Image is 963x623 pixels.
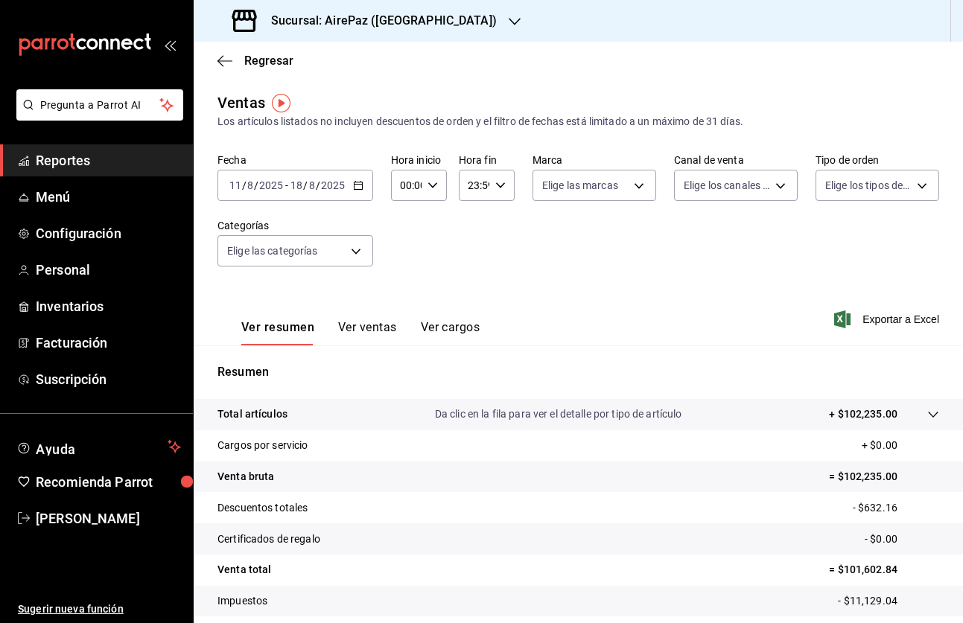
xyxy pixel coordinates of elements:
span: Facturación [36,333,181,353]
p: Impuestos [217,593,267,609]
p: = $101,602.84 [829,562,939,578]
span: Configuración [36,223,181,243]
p: Total artículos [217,406,287,422]
span: Inventarios [36,296,181,316]
span: Reportes [36,150,181,170]
p: + $102,235.00 [829,406,897,422]
span: / [316,179,320,191]
p: = $102,235.00 [829,469,939,485]
input: -- [247,179,254,191]
label: Hora fin [459,155,515,165]
p: - $632.16 [853,500,939,516]
span: / [303,179,308,191]
label: Tipo de orden [816,155,939,165]
button: Exportar a Excel [837,310,939,328]
img: Tooltip marker [272,94,290,112]
span: / [242,179,247,191]
span: Recomienda Parrot [36,472,181,492]
label: Fecha [217,155,373,165]
span: - [285,179,288,191]
span: / [254,179,258,191]
span: Suscripción [36,369,181,389]
label: Marca [533,155,656,165]
label: Categorías [217,220,373,231]
p: + $0.00 [862,438,939,453]
label: Canal de venta [674,155,798,165]
span: Pregunta a Parrot AI [40,98,160,113]
a: Pregunta a Parrot AI [10,108,183,124]
p: Cargos por servicio [217,438,308,453]
p: Venta bruta [217,469,274,485]
span: Elige los canales de venta [684,178,770,193]
h3: Sucursal: AirePaz ([GEOGRAPHIC_DATA]) [259,12,497,30]
label: Hora inicio [391,155,447,165]
input: ---- [258,179,284,191]
span: Elige las marcas [542,178,618,193]
span: Personal [36,260,181,280]
input: -- [290,179,303,191]
p: - $11,129.04 [838,593,939,609]
div: Ventas [217,92,265,114]
span: Sugerir nueva función [18,601,181,617]
input: -- [229,179,242,191]
button: Ver resumen [241,320,314,345]
span: [PERSON_NAME] [36,508,181,528]
span: Regresar [244,54,293,68]
button: Ver cargos [421,320,480,345]
p: - $0.00 [865,531,939,547]
button: Regresar [217,54,293,68]
div: Los artículos listados no incluyen descuentos de orden y el filtro de fechas está limitado a un m... [217,114,939,130]
p: Da clic en la fila para ver el detalle por tipo de artículo [435,406,682,422]
span: Menú [36,187,181,207]
span: Ayuda [36,438,162,456]
p: Certificados de regalo [217,531,320,547]
p: Descuentos totales [217,500,308,516]
p: Venta total [217,562,271,578]
input: -- [308,179,316,191]
button: open_drawer_menu [164,39,176,51]
span: Elige los tipos de orden [825,178,912,193]
button: Pregunta a Parrot AI [16,89,183,121]
p: Resumen [217,363,939,381]
div: navigation tabs [241,320,480,345]
span: Elige las categorías [227,243,318,258]
input: ---- [320,179,346,191]
button: Ver ventas [338,320,397,345]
